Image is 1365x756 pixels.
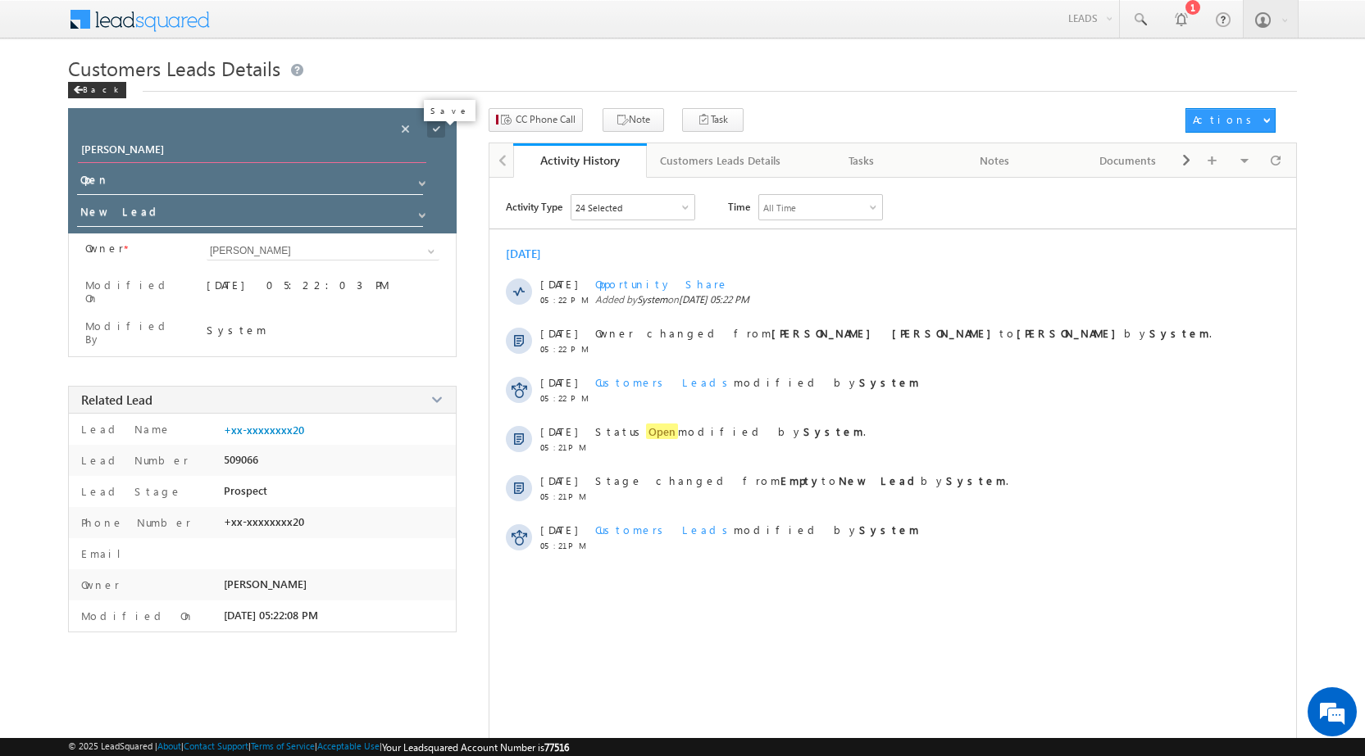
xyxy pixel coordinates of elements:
[78,140,426,163] input: Opportunity Name Opportunity Name
[269,8,308,48] div: Minimize live chat window
[81,392,152,408] span: Related Lead
[1149,326,1209,340] strong: System
[77,515,191,529] label: Phone Number
[660,151,780,170] div: Customers Leads Details
[1185,108,1276,133] button: Actions
[410,171,430,188] a: Show All Items
[595,277,729,291] span: Opportunity Share
[184,740,248,751] a: Contact Support
[595,523,734,536] span: Customers Leads
[540,344,589,354] span: 05:22 PM
[771,326,999,340] strong: [PERSON_NAME] [PERSON_NAME]
[859,375,919,389] strong: System
[540,523,577,536] span: [DATE]
[540,326,577,340] span: [DATE]
[946,473,1006,487] strong: System
[540,277,577,291] span: [DATE]
[77,546,134,560] label: Email
[595,423,866,439] span: Status modified by .
[795,143,929,178] a: Tasks
[540,375,577,389] span: [DATE]
[317,740,380,751] a: Acceptable Use
[595,326,1212,340] span: Owner changed from to by .
[803,424,863,438] strong: System
[77,201,423,227] input: Stage
[207,242,439,260] input: Type to Search
[646,423,678,439] span: Open
[540,442,589,452] span: 05:21 PM
[780,473,821,487] strong: Empty
[595,375,919,389] span: modified by
[430,105,469,116] p: Save
[157,740,181,751] a: About
[77,422,171,436] label: Lead Name
[682,108,744,132] button: Task
[516,112,576,127] span: CC Phone Call
[506,194,562,219] span: Activity Type
[576,202,622,213] div: 24 Selected
[85,86,275,107] div: Chat with us now
[77,453,189,467] label: Lead Number
[679,293,749,306] span: [DATE] 05:22 PM
[1062,143,1195,178] a: Documents
[540,491,589,501] span: 05:21 PM
[603,108,664,132] button: Note
[540,541,589,550] span: 05:21 PM
[85,278,186,305] label: Modified On
[1193,112,1258,127] div: Actions
[540,393,589,403] span: 05:22 PM
[1075,151,1181,170] div: Documents
[85,242,124,255] label: Owner
[942,151,1048,170] div: Notes
[808,151,914,170] div: Tasks
[224,577,307,591] span: [PERSON_NAME]
[513,143,647,178] a: Activity History
[251,740,315,751] a: Terms of Service
[637,293,667,306] span: System
[595,375,734,389] span: Customers Leads
[21,152,299,491] textarea: Type your message and hit 'Enter'
[419,243,439,260] a: Show All Items
[28,86,69,107] img: d_60004797649_company_0_60004797649
[224,453,258,466] span: 509066
[1017,326,1124,340] strong: [PERSON_NAME]
[571,195,694,220] div: Owner Changed,Status Changed,Stage Changed,Source Changed,Notes & 19 more..
[540,295,589,305] span: 05:22 PM
[540,424,577,438] span: [DATE]
[207,323,439,337] div: System
[540,473,577,487] span: [DATE]
[859,523,919,536] strong: System
[595,523,919,536] span: modified by
[224,515,304,528] span: +xx-xxxxxxxx20
[410,203,430,220] a: Show All Items
[223,505,298,527] em: Start Chat
[224,484,267,497] span: Prospect
[224,609,318,622] span: [DATE] 05:22:08 PM
[77,484,182,498] label: Lead Stage
[839,473,921,487] strong: New Lead
[85,319,186,346] label: Modified By
[489,108,583,132] button: CC Phone Call
[382,741,569,754] span: Your Leadsquared Account Number is
[207,278,439,301] div: [DATE] 05:22:03 PM
[526,152,635,168] div: Activity History
[647,143,795,178] a: Customers Leads Details
[68,740,569,754] span: © 2025 LeadSquared | | | | |
[929,143,1062,178] a: Notes
[763,202,796,213] div: All Time
[77,609,194,622] label: Modified On
[506,246,559,261] div: [DATE]
[77,170,423,195] input: Status
[68,55,280,81] span: Customers Leads Details
[224,423,304,437] a: +xx-xxxxxxxx20
[595,473,1008,487] span: Stage changed from to by .
[544,741,569,754] span: 77516
[77,577,120,591] label: Owner
[595,293,1227,306] span: Added by on
[728,194,750,219] span: Time
[68,82,126,98] div: Back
